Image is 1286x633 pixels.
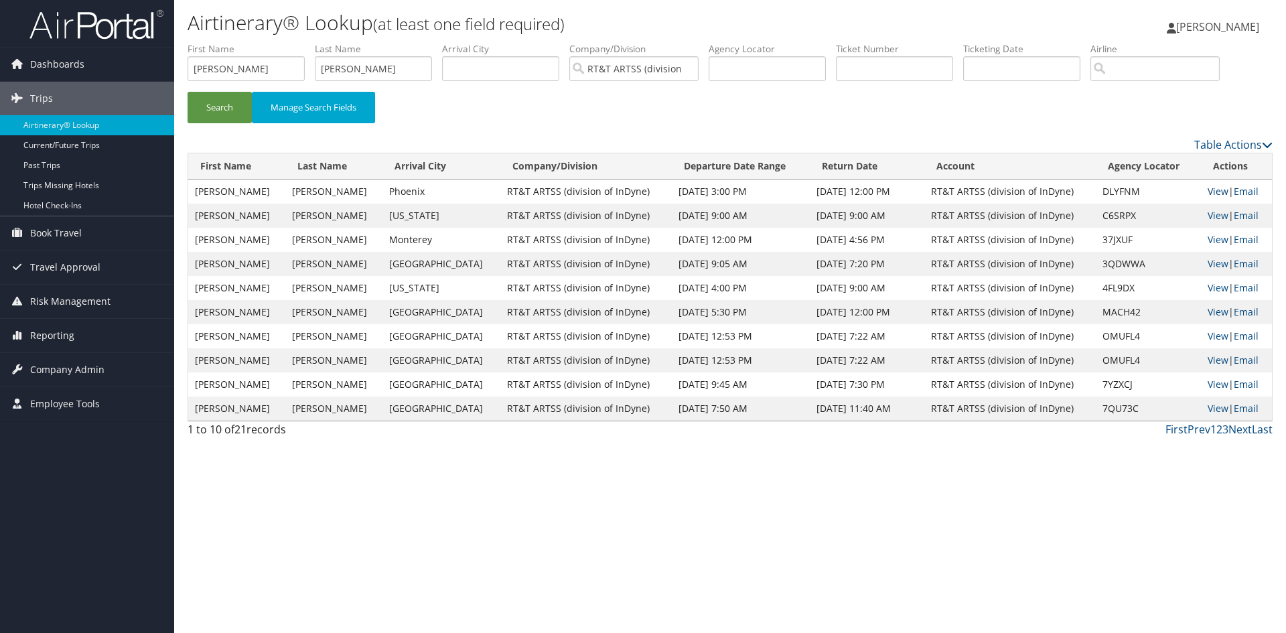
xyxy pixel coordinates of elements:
a: View [1208,330,1228,342]
td: [DATE] 4:00 PM [672,276,810,300]
a: View [1208,281,1228,294]
a: First [1165,422,1188,437]
td: [PERSON_NAME] [188,324,285,348]
a: Email [1234,257,1259,270]
td: [PERSON_NAME] [285,372,382,397]
span: Dashboards [30,48,84,81]
td: RT&T ARTSS (division of InDyne) [500,276,672,300]
td: RT&T ARTSS (division of InDyne) [924,372,1096,397]
label: Airline [1090,42,1230,56]
label: Ticket Number [836,42,963,56]
span: Travel Approval [30,251,100,284]
td: [DATE] 9:00 AM [672,204,810,228]
td: [GEOGRAPHIC_DATA] [382,300,500,324]
td: [PERSON_NAME] [285,276,382,300]
td: Phoenix [382,180,500,204]
td: [US_STATE] [382,276,500,300]
td: 7YZXCJ [1096,372,1201,397]
td: [DATE] 12:00 PM [810,180,924,204]
td: 4FL9DX [1096,276,1201,300]
td: RT&T ARTSS (division of InDyne) [924,252,1096,276]
a: Email [1234,185,1259,198]
td: [DATE] 7:22 AM [810,348,924,372]
td: DLYFNM [1096,180,1201,204]
td: | [1201,276,1272,300]
td: RT&T ARTSS (division of InDyne) [924,228,1096,252]
span: 21 [234,422,246,437]
th: Arrival City: activate to sort column ascending [382,153,500,180]
td: [PERSON_NAME] [188,228,285,252]
small: (at least one field required) [373,13,565,35]
a: Email [1234,402,1259,415]
td: [DATE] 12:53 PM [672,324,810,348]
th: Actions [1201,153,1272,180]
a: View [1208,209,1228,222]
td: [DATE] 7:50 AM [672,397,810,421]
td: | [1201,204,1272,228]
td: [PERSON_NAME] [188,348,285,372]
td: [DATE] 7:20 PM [810,252,924,276]
label: Agency Locator [709,42,836,56]
a: Email [1234,233,1259,246]
td: | [1201,324,1272,348]
td: [DATE] 4:56 PM [810,228,924,252]
td: [DATE] 7:30 PM [810,372,924,397]
td: RT&T ARTSS (division of InDyne) [500,228,672,252]
td: | [1201,300,1272,324]
td: [DATE] 9:00 AM [810,204,924,228]
a: Email [1234,209,1259,222]
td: [PERSON_NAME] [188,180,285,204]
a: View [1208,233,1228,246]
span: Reporting [30,319,74,352]
td: OMUFL4 [1096,324,1201,348]
label: Company/Division [569,42,709,56]
a: View [1208,402,1228,415]
label: Last Name [315,42,442,56]
td: [PERSON_NAME] [285,204,382,228]
th: First Name: activate to sort column ascending [188,153,285,180]
td: RT&T ARTSS (division of InDyne) [500,324,672,348]
a: View [1208,354,1228,366]
td: RT&T ARTSS (division of InDyne) [500,397,672,421]
a: 3 [1222,422,1228,437]
td: [DATE] 12:00 PM [810,300,924,324]
span: Risk Management [30,285,111,318]
td: RT&T ARTSS (division of InDyne) [924,348,1096,372]
td: [PERSON_NAME] [285,397,382,421]
a: Last [1252,422,1273,437]
th: Departure Date Range: activate to sort column ascending [672,153,810,180]
td: [PERSON_NAME] [188,300,285,324]
td: RT&T ARTSS (division of InDyne) [500,180,672,204]
td: [PERSON_NAME] [285,228,382,252]
td: [US_STATE] [382,204,500,228]
th: Agency Locator: activate to sort column ascending [1096,153,1201,180]
a: Email [1234,378,1259,391]
td: [GEOGRAPHIC_DATA] [382,252,500,276]
td: RT&T ARTSS (division of InDyne) [924,397,1096,421]
td: [DATE] 9:05 AM [672,252,810,276]
td: [DATE] 11:40 AM [810,397,924,421]
img: airportal-logo.png [29,9,163,40]
td: [PERSON_NAME] [285,348,382,372]
td: [DATE] 12:53 PM [672,348,810,372]
td: OMUFL4 [1096,348,1201,372]
span: Employee Tools [30,387,100,421]
td: MACH42 [1096,300,1201,324]
button: Search [188,92,252,123]
td: [PERSON_NAME] [285,180,382,204]
div: 1 to 10 of records [188,421,444,444]
td: RT&T ARTSS (division of InDyne) [500,204,672,228]
a: Email [1234,281,1259,294]
td: RT&T ARTSS (division of InDyne) [924,300,1096,324]
td: [DATE] 3:00 PM [672,180,810,204]
span: [PERSON_NAME] [1176,19,1259,34]
td: Monterey [382,228,500,252]
td: [GEOGRAPHIC_DATA] [382,372,500,397]
td: [PERSON_NAME] [188,204,285,228]
a: Email [1234,354,1259,366]
a: View [1208,378,1228,391]
td: RT&T ARTSS (division of InDyne) [924,180,1096,204]
td: [DATE] 9:00 AM [810,276,924,300]
td: 3QDWWA [1096,252,1201,276]
a: View [1208,257,1228,270]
